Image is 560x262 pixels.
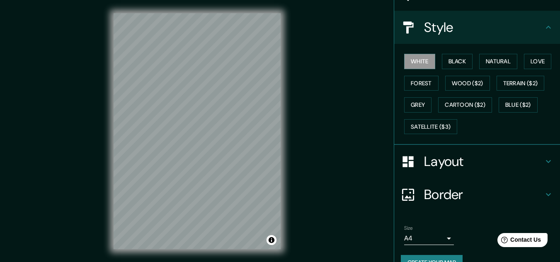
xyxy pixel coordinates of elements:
div: A4 [404,232,454,245]
button: Cartoon ($2) [438,97,492,113]
h4: Border [424,186,543,203]
button: Black [442,54,473,69]
canvas: Map [114,13,281,249]
button: Natural [479,54,517,69]
button: Love [524,54,551,69]
div: Style [394,11,560,44]
div: Border [394,178,560,211]
label: Size [404,225,413,232]
h4: Layout [424,153,543,170]
button: Grey [404,97,432,113]
button: Toggle attribution [267,235,276,245]
iframe: Help widget launcher [486,230,551,253]
button: Terrain ($2) [497,76,545,91]
button: Forest [404,76,439,91]
button: Wood ($2) [445,76,490,91]
button: Blue ($2) [499,97,538,113]
h4: Style [424,19,543,36]
div: Layout [394,145,560,178]
button: Satellite ($3) [404,119,457,135]
button: White [404,54,435,69]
